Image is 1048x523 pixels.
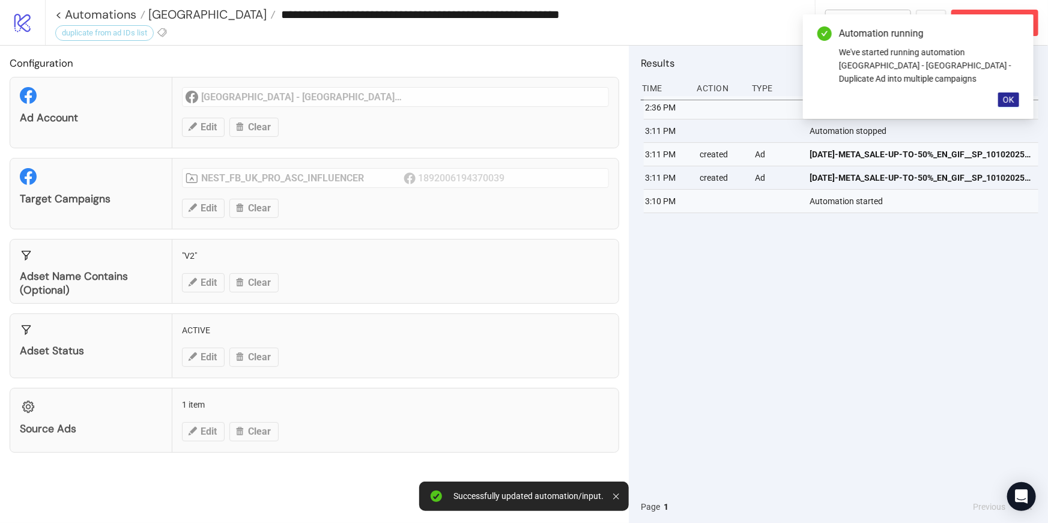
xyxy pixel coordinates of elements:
button: ... [916,10,947,36]
h2: Results [641,55,1038,71]
div: 3:11 PM [644,143,691,166]
button: 1 [660,500,672,513]
div: Action [696,77,743,100]
span: [DATE]-META_SALE-UP-TO-50%_EN_GIF__SP_10102025_F_CC_SC6_None_CONVERSION_ [810,148,1034,161]
div: We've started running automation [GEOGRAPHIC_DATA] - [GEOGRAPHIC_DATA] - Duplicate Ad into multip... [839,46,1019,85]
div: Automation started [809,190,1042,213]
div: 3:10 PM [644,190,691,213]
button: Previous [969,500,1009,513]
div: Successfully updated automation/input. [453,491,604,501]
div: Time [641,77,688,100]
a: [DATE]-META_SALE-UP-TO-50%_EN_GIF__SP_10102025_F_CC_SC6_None_CONVERSION_ [810,143,1034,166]
div: 2:36 PM [644,96,691,119]
div: Ad [754,143,801,166]
a: [DATE]-META_SALE-UP-TO-50%_EN_GIF__SP_10102025_F_CC_SC6_None_CONVERSION_ [810,166,1034,189]
span: check-circle [817,26,832,41]
span: OK [1003,95,1014,104]
span: [DATE]-META_SALE-UP-TO-50%_EN_GIF__SP_10102025_F_CC_SC6_None_CONVERSION_ [810,171,1034,184]
div: Automation running [839,26,1019,41]
div: created [699,166,746,189]
h2: Configuration [10,55,619,71]
span: Page [641,500,660,513]
div: Type [751,77,798,100]
button: Abort Run [951,10,1038,36]
div: 3:11 PM [644,119,691,142]
button: To Builder [825,10,912,36]
div: Ad [754,166,801,189]
span: [GEOGRAPHIC_DATA] [145,7,267,22]
div: Automation stopped [809,119,1042,142]
a: [GEOGRAPHIC_DATA] [145,8,276,20]
div: Open Intercom Messenger [1007,482,1036,511]
div: 3:11 PM [644,166,691,189]
a: < Automations [55,8,145,20]
button: OK [998,92,1019,107]
div: created [699,143,746,166]
div: duplicate from ad IDs list [55,25,154,41]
